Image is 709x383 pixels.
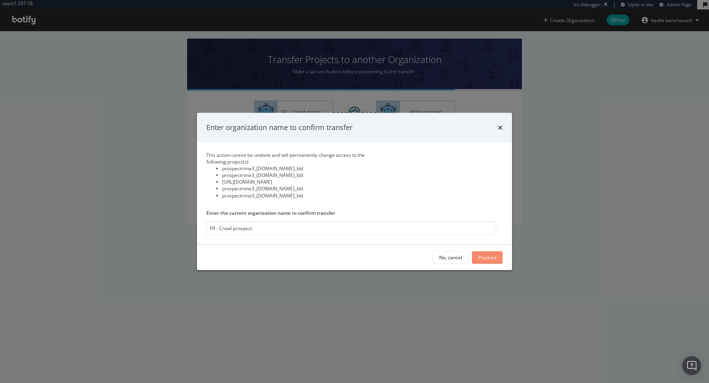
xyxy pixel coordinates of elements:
li: prospectrime3_[DOMAIN_NAME]_bbl [222,185,384,192]
li: [URL][DOMAIN_NAME] [222,178,384,185]
input: FR - Crawl prospect [206,221,496,235]
div: times [498,123,503,133]
div: This action cannot be undone and will permanently change access to the following project(s): [206,151,384,199]
button: No, cancel [432,251,469,264]
div: No, cancel [439,254,462,261]
li: prospectrime3_[DOMAIN_NAME]_bbl [222,192,384,199]
div: Proceed [478,254,496,261]
li: prospectrime3_[DOMAIN_NAME]_bbl [222,165,384,172]
button: Proceed [472,251,503,264]
div: Enter organization name to confirm transfer [206,123,353,133]
label: Enter the current organization name to confirm transfer [206,209,496,216]
li: prospectrime3_[DOMAIN_NAME]_bbl [222,172,384,178]
div: modal [197,113,512,270]
div: Open Intercom Messenger [682,356,701,375]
